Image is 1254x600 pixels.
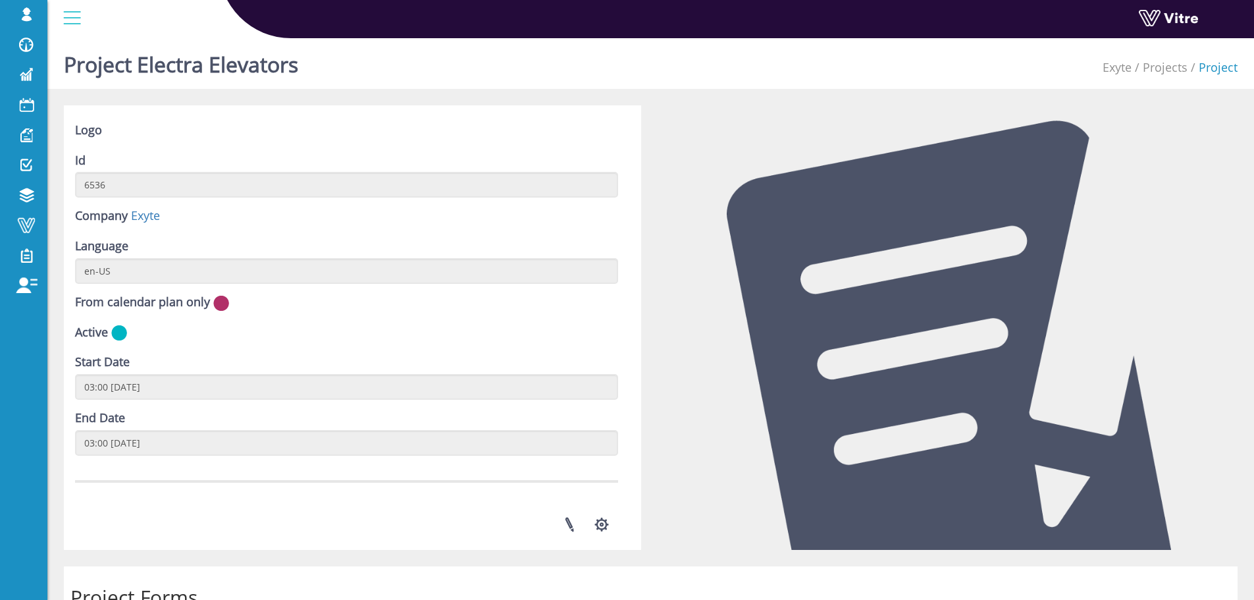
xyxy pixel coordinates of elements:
a: Exyte [131,207,160,223]
label: Start Date [75,354,130,371]
li: Project [1188,59,1238,76]
label: Language [75,238,128,255]
a: Exyte [1103,59,1132,75]
label: Active [75,324,108,341]
label: Logo [75,122,102,139]
label: From calendar plan only [75,294,210,311]
a: Projects [1143,59,1188,75]
label: End Date [75,410,125,427]
label: Id [75,152,86,169]
img: yes [111,325,127,341]
label: Company [75,207,128,225]
img: no [213,295,229,312]
h1: Project Electra Elevators [64,33,298,89]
